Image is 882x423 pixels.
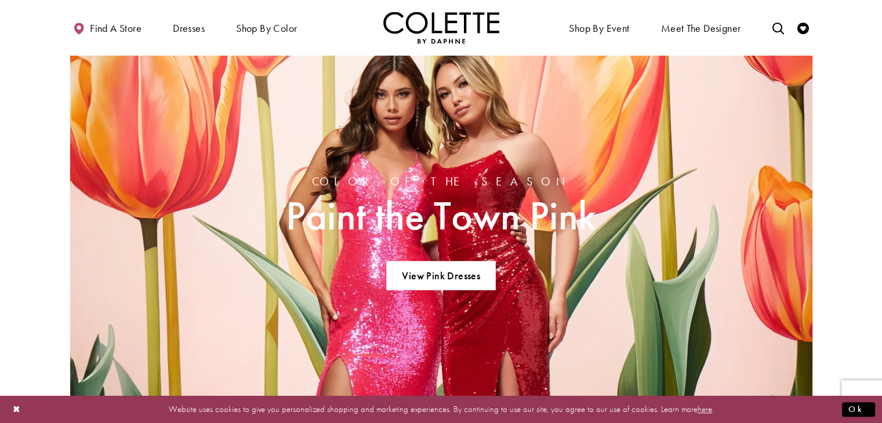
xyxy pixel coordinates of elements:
[569,23,629,34] span: Shop By Event
[7,399,27,420] button: Close Dialog
[383,12,499,43] img: Colette by Daphne
[661,23,741,34] span: Meet the designer
[383,12,499,43] a: Visit Home Page
[70,49,812,417] a: colette by daphne models wearing spring 2025 dresses Related Link
[286,194,596,238] span: Paint the Town Pink
[173,23,205,34] span: Dresses
[842,402,875,417] button: Submit Dialog
[233,12,300,43] span: Shop by color
[769,12,786,43] a: Toggle search
[658,12,744,43] a: Meet the designer
[70,12,144,43] a: Find a store
[90,23,141,34] span: Find a store
[170,12,208,43] span: Dresses
[387,261,495,290] a: View Pink Dresses
[794,12,812,43] a: Check Wishlist
[286,175,596,188] span: Color of the Season
[698,403,712,415] a: here
[84,402,798,417] p: Website uses cookies to give you personalized shopping and marketing experiences. By continuing t...
[566,12,632,43] span: Shop By Event
[236,23,297,34] span: Shop by color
